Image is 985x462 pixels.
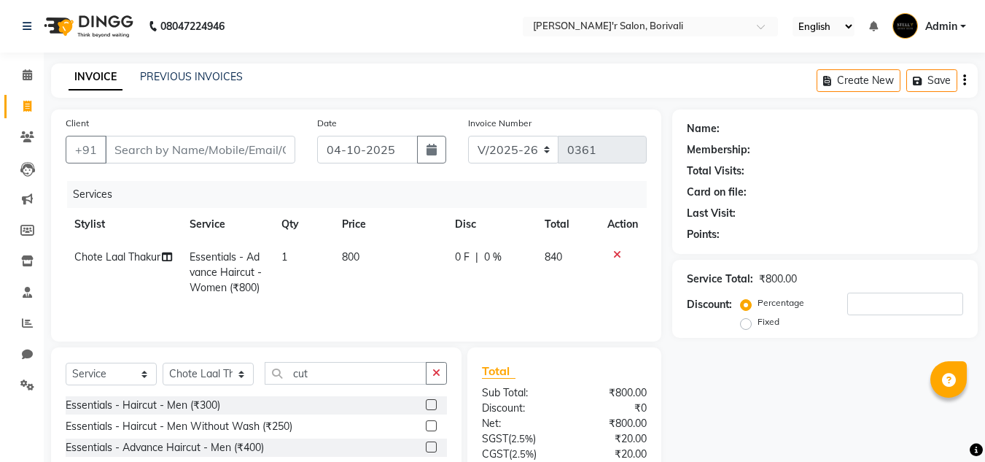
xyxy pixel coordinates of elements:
[511,433,533,444] span: 2.5%
[181,208,273,241] th: Service
[66,419,292,434] div: Essentials - Haircut - Men Without Wash (₹250)
[446,208,536,241] th: Disc
[455,250,470,265] span: 0 F
[66,208,181,241] th: Stylist
[37,6,137,47] img: logo
[536,208,599,241] th: Total
[564,431,658,447] div: ₹20.00
[471,431,564,447] div: ( )
[160,6,225,47] b: 08047224946
[687,297,732,312] div: Discount:
[468,117,532,130] label: Invoice Number
[925,19,957,34] span: Admin
[342,250,359,263] span: 800
[265,362,427,385] input: Search or Scan
[281,250,287,263] span: 1
[687,227,720,242] div: Points:
[190,250,262,294] span: Essentials - Advance Haircut - Women (₹800)
[687,206,736,221] div: Last Visit:
[471,447,564,462] div: ( )
[475,250,478,265] span: |
[564,447,658,462] div: ₹20.00
[758,315,779,328] label: Fixed
[317,117,337,130] label: Date
[482,447,509,461] span: CGST
[66,398,220,413] div: Essentials - Haircut - Men (₹300)
[74,250,160,263] span: Chote Laal Thakur
[66,440,264,455] div: Essentials - Advance Haircut - Men (₹400)
[924,404,970,447] iframe: chat widget
[817,69,900,92] button: Create New
[564,401,658,416] div: ₹0
[273,208,334,241] th: Qty
[482,432,508,445] span: SGST
[67,181,658,208] div: Services
[140,70,243,83] a: PREVIOUS INVOICES
[66,136,106,163] button: +91
[471,401,564,416] div: Discount:
[471,416,564,431] div: Net:
[545,250,562,263] span: 840
[687,185,747,200] div: Card on file:
[906,69,957,92] button: Save
[759,272,797,287] div: ₹800.00
[599,208,647,241] th: Action
[564,416,658,431] div: ₹800.00
[482,363,515,379] span: Total
[687,121,720,136] div: Name:
[687,142,750,158] div: Membership:
[512,448,534,460] span: 2.5%
[758,296,804,309] label: Percentage
[687,163,744,179] div: Total Visits:
[484,250,502,265] span: 0 %
[892,13,918,39] img: Admin
[333,208,446,241] th: Price
[66,117,89,130] label: Client
[687,272,753,287] div: Service Total:
[105,136,295,163] input: Search by Name/Mobile/Email/Code
[564,385,658,401] div: ₹800.00
[69,64,122,91] a: INVOICE
[471,385,564,401] div: Sub Total:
